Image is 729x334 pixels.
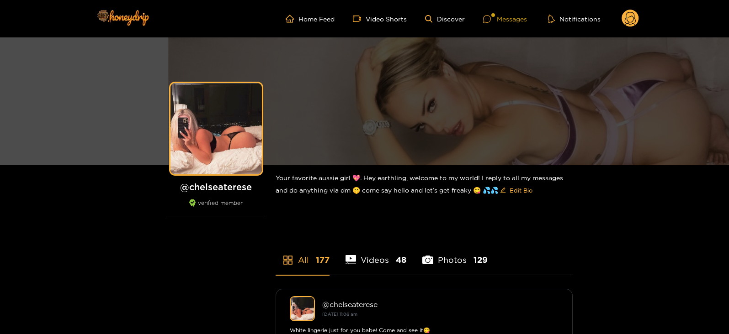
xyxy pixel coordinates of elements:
button: editEdit Bio [498,183,534,198]
small: [DATE] 11:06 am [322,312,357,317]
span: home [286,15,298,23]
li: Videos [346,234,407,275]
span: appstore [282,255,293,266]
div: Your favorite aussie girl 💖. Hey earthling, welcome to my world! I reply to all my messages and d... [276,165,573,205]
span: 129 [474,254,488,266]
li: All [276,234,330,275]
a: Home Feed [286,15,335,23]
img: chelseaterese [290,296,315,321]
span: 177 [316,254,330,266]
div: verified member [166,199,266,216]
button: Notifications [545,14,603,23]
span: Edit Bio [510,186,532,195]
div: @ chelseaterese [322,300,559,308]
div: Messages [483,14,527,24]
span: 48 [396,254,406,266]
span: video-camera [353,15,366,23]
h1: @ chelseaterese [166,181,266,193]
a: Discover [425,15,465,23]
span: edit [500,187,506,194]
li: Photos [422,234,488,275]
a: Video Shorts [353,15,407,23]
